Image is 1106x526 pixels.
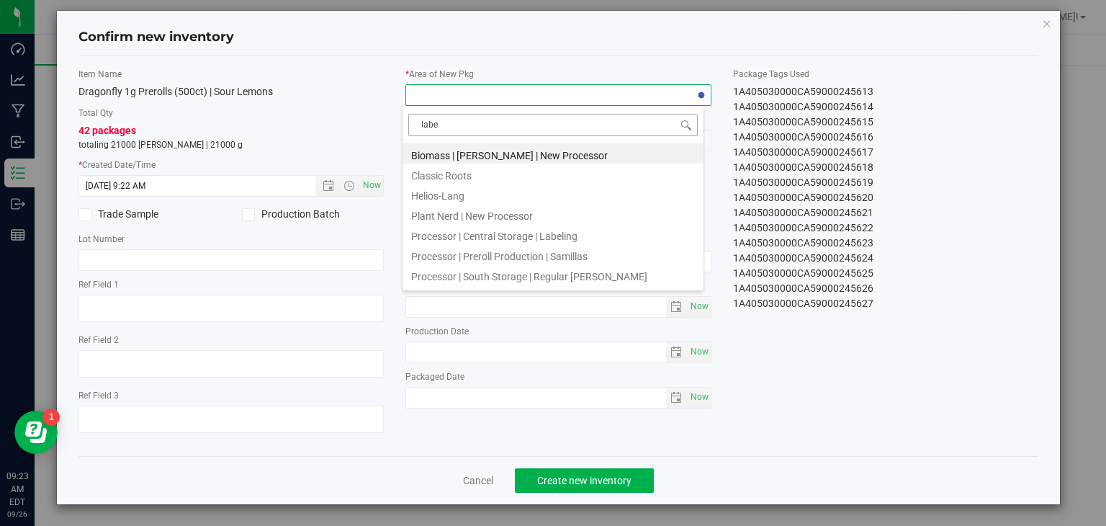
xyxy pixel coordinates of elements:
[78,125,136,136] span: 42 packages
[78,107,385,120] label: Total Qty
[405,68,711,81] label: Area of New Pkg
[316,180,341,192] span: Open the date view
[733,190,1039,205] div: 1A405030000CA59000245620
[360,175,385,196] span: Set Current date
[733,296,1039,311] div: 1A405030000CA59000245627
[666,342,687,362] span: select
[463,473,493,488] a: Cancel
[733,84,1039,99] div: 1A405030000CA59000245613
[42,409,60,426] iframe: Resource center unread badge
[733,205,1039,220] div: 1A405030000CA59000245621
[78,159,385,171] label: Created Date/Time
[733,251,1039,266] div: 1A405030000CA59000245624
[78,138,385,151] p: totaling 21000 [PERSON_NAME] | 21000 g
[687,297,711,317] span: select
[733,220,1039,236] div: 1A405030000CA59000245622
[733,130,1039,145] div: 1A405030000CA59000245616
[733,99,1039,115] div: 1A405030000CA59000245614
[78,68,385,81] label: Item Name
[14,411,58,454] iframe: Resource center
[78,334,385,347] label: Ref Field 2
[337,180,361,192] span: Open the time view
[687,342,711,362] span: Set Current date
[687,388,711,408] span: select
[78,233,385,246] label: Lot Number
[733,160,1039,175] div: 1A405030000CA59000245618
[733,266,1039,281] div: 1A405030000CA59000245625
[733,145,1039,160] div: 1A405030000CA59000245617
[687,296,711,317] span: Set Current date
[733,236,1039,251] div: 1A405030000CA59000245623
[78,278,385,291] label: Ref Field 1
[405,370,711,383] label: Packaged Date
[78,207,220,222] label: Trade Sample
[687,387,711,408] span: Set Current date
[666,297,687,317] span: select
[687,342,711,362] span: select
[78,389,385,402] label: Ref Field 3
[733,115,1039,130] div: 1A405030000CA59000245615
[78,84,385,99] div: Dragonfly 1g Prerolls (500ct) | Sour Lemons
[666,388,687,408] span: select
[733,175,1039,190] div: 1A405030000CA59000245619
[78,28,234,47] h4: Confirm new inventory
[405,325,711,338] label: Production Date
[733,68,1039,81] label: Package Tags Used
[733,281,1039,296] div: 1A405030000CA59000245626
[242,207,384,222] label: Production Batch
[515,468,654,493] button: Create new inventory
[537,475,631,486] span: Create new inventory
